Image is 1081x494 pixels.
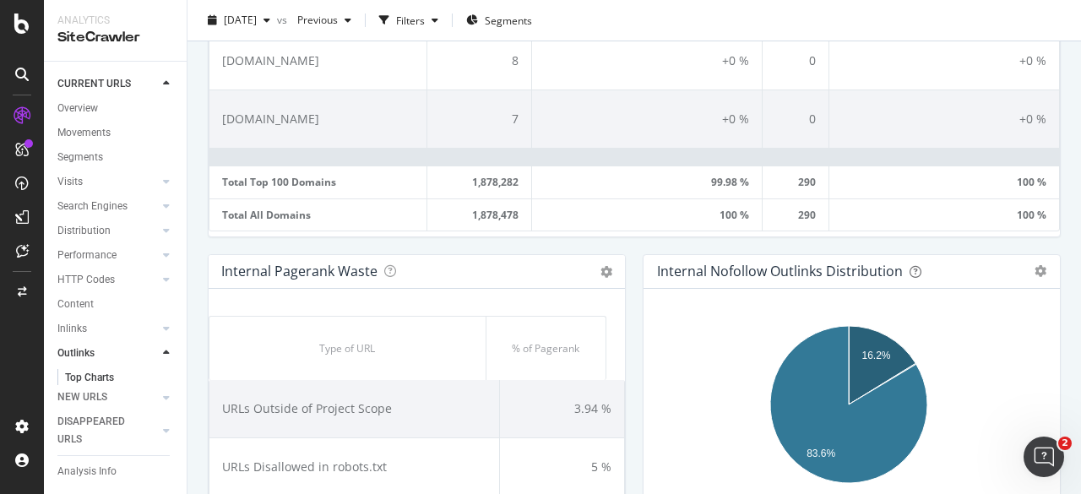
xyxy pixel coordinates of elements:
a: Top Charts [65,369,175,387]
div: Search Engines [57,198,128,215]
div: Analysis Info [57,463,117,480]
button: Previous [291,7,358,34]
td: 100 % [532,198,763,231]
a: DISAPPEARED URLS [57,413,158,448]
a: Overview [57,100,175,117]
a: CURRENT URLS [57,75,158,93]
button: [DATE] [201,7,277,34]
td: +0 % [532,90,763,148]
td: 100 % [829,198,1059,231]
td: 1,878,478 [427,198,532,231]
td: +0 % [532,31,763,90]
div: Internal Nofollow Outlinks Distribution [657,263,903,280]
div: Content [57,296,94,313]
a: Visits [57,173,158,191]
h4: Internal Pagerank Waste [221,260,378,283]
td: 290 [763,198,829,231]
a: HTTP Codes [57,271,158,289]
a: Movements [57,124,175,142]
div: Movements [57,124,111,142]
td: 8 [427,31,532,90]
text: 83.6% [807,448,835,459]
td: Total Top 100 Domains [209,166,427,198]
div: Overview [57,100,98,117]
a: Inlinks [57,320,158,338]
div: NEW URLS [57,388,107,406]
td: 0 [763,31,829,90]
div: Outlinks [57,345,95,362]
span: 3.94 % [574,400,611,416]
a: Search Engines [57,198,158,215]
div: SiteCrawler [57,28,173,47]
a: Performance [57,247,158,264]
a: Content [57,296,175,313]
td: 290 [763,166,829,198]
td: 1,878,282 [427,166,532,198]
div: Inlinks [57,320,87,338]
span: Segments [485,13,532,27]
span: 2025 Aug. 27th [224,13,257,27]
span: vs [277,13,291,27]
a: Distribution [57,222,158,240]
a: Outlinks [57,345,158,362]
button: Filters [372,7,445,34]
text: 16.2% [862,350,891,361]
a: NEW URLS [57,388,158,406]
a: Analysis Info [57,463,175,480]
td: +0 % [829,31,1059,90]
td: [DOMAIN_NAME] [209,31,427,90]
td: +0 % [829,90,1059,148]
div: gear [1035,265,1046,277]
div: Distribution [57,222,111,240]
div: DISAPPEARED URLS [57,413,143,448]
span: 5 % [591,459,611,475]
div: Analytics [57,14,173,28]
a: Segments [57,149,175,166]
div: Top Charts [65,369,114,387]
td: URLs Outside of Project Scope [209,380,500,437]
div: CURRENT URLS [57,75,131,93]
td: [DOMAIN_NAME] [209,90,427,148]
div: Segments [57,149,103,166]
div: HTTP Codes [57,271,115,289]
td: 7 [427,90,532,148]
i: Options [600,266,612,278]
div: Filters [396,13,425,27]
button: Segments [459,7,539,34]
span: 2 [1058,437,1072,450]
div: Performance [57,247,117,264]
td: 0 [763,90,829,148]
th: Type of URL [209,317,486,380]
td: 100 % [829,166,1059,198]
iframe: Intercom live chat [1024,437,1064,477]
div: Visits [57,173,83,191]
th: % of Pagerank [486,317,606,380]
td: 99.98 % [532,166,763,198]
span: Previous [291,13,338,27]
td: Total All Domains [209,198,427,231]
